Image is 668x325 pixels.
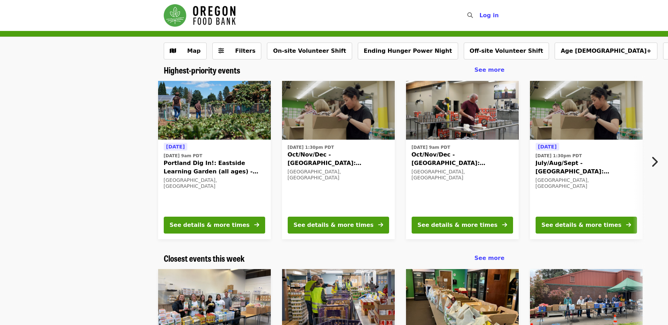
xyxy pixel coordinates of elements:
span: [DATE] [166,144,185,149]
span: See more [474,66,504,73]
div: [GEOGRAPHIC_DATA], [GEOGRAPHIC_DATA] [412,169,513,181]
i: map icon [170,47,176,54]
div: See details & more times [542,221,622,229]
a: Highest-priority events [164,65,240,75]
span: Portland Dig In!: Eastside Learning Garden (all ages) - Aug/Sept/Oct [164,159,265,176]
button: See details & more times [412,217,513,234]
img: Oct/Nov/Dec - Portland: Repack/Sort (age 8+) organized by Oregon Food Bank [282,81,395,140]
span: Highest-priority events [164,64,240,76]
img: Portland Dig In!: Eastside Learning Garden (all ages) - Aug/Sept/Oct organized by Oregon Food Bank [158,81,271,140]
button: Next item [645,152,668,172]
button: Filters (0 selected) [212,43,262,59]
button: Off-site Volunteer Shift [464,43,549,59]
a: Closest events this week [164,253,245,263]
button: On-site Volunteer Shift [267,43,352,59]
i: arrow-right icon [254,222,259,228]
span: See more [474,255,504,261]
time: [DATE] 1:30pm PDT [288,144,334,151]
span: Log in [479,12,499,19]
input: Search [477,7,483,24]
img: Oregon Food Bank - Home [164,4,236,27]
div: Closest events this week [158,253,510,263]
button: See details & more times [288,217,389,234]
a: See more [474,66,504,74]
i: sliders-h icon [218,47,224,54]
div: [GEOGRAPHIC_DATA], [GEOGRAPHIC_DATA] [536,177,637,189]
div: See details & more times [294,221,374,229]
div: [GEOGRAPHIC_DATA], [GEOGRAPHIC_DATA] [288,169,389,181]
div: See details & more times [418,221,498,229]
button: See details & more times [536,217,637,234]
time: [DATE] 9am PDT [164,153,202,159]
i: search icon [467,12,473,19]
a: See details for "Oct/Nov/Dec - Portland: Repack/Sort (age 16+)" [406,81,519,239]
img: Oct/Nov/Dec - Portland: Repack/Sort (age 16+) organized by Oregon Food Bank [406,81,519,140]
span: Oct/Nov/Dec - [GEOGRAPHIC_DATA]: Repack/Sort (age [DEMOGRAPHIC_DATA]+) [288,151,389,167]
a: See details for "Oct/Nov/Dec - Portland: Repack/Sort (age 8+)" [282,81,395,239]
span: Filters [235,47,256,54]
span: Closest events this week [164,252,245,264]
img: July/Aug/Sept - Portland: Repack/Sort (age 8+) organized by Oregon Food Bank [530,81,643,140]
span: July/Aug/Sept - [GEOGRAPHIC_DATA]: Repack/Sort (age [DEMOGRAPHIC_DATA]+) [536,159,637,176]
div: Highest-priority events [158,65,510,75]
span: Oct/Nov/Dec - [GEOGRAPHIC_DATA]: Repack/Sort (age [DEMOGRAPHIC_DATA]+) [412,151,513,167]
div: See details & more times [170,221,250,229]
div: [GEOGRAPHIC_DATA], [GEOGRAPHIC_DATA] [164,177,265,189]
button: See details & more times [164,217,265,234]
i: arrow-right icon [626,222,631,228]
span: Map [187,47,201,54]
button: Ending Hunger Power Night [358,43,458,59]
span: [DATE] [538,144,557,149]
button: Age [DEMOGRAPHIC_DATA]+ [555,43,657,59]
time: [DATE] 1:30pm PDT [536,153,582,159]
a: See more [474,254,504,262]
i: chevron-right icon [651,155,658,168]
a: See details for "Portland Dig In!: Eastside Learning Garden (all ages) - Aug/Sept/Oct" [158,81,271,239]
a: See details for "July/Aug/Sept - Portland: Repack/Sort (age 8+)" [530,81,643,239]
i: arrow-right icon [502,222,507,228]
i: arrow-right icon [378,222,383,228]
time: [DATE] 9am PDT [412,144,450,151]
button: Show map view [164,43,207,59]
button: Log in [474,8,504,23]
